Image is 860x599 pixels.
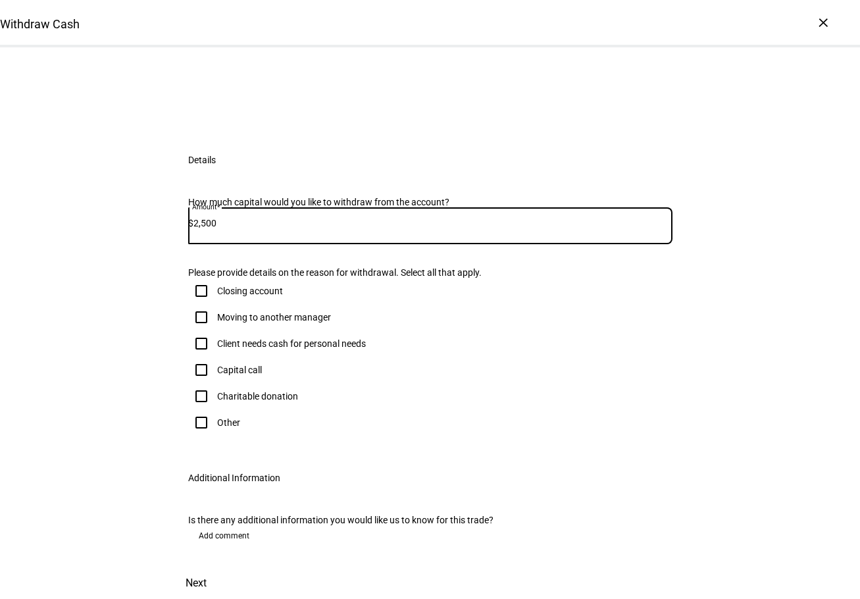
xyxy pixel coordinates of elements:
div: Is there any additional information you would like us to know for this trade? [188,515,672,525]
div: Charitable donation [217,391,298,402]
button: Add comment [188,525,260,546]
div: × [813,12,834,33]
mat-label: Amount* [192,203,220,211]
div: Additional Information [188,473,280,483]
div: Closing account [217,286,283,296]
span: Next [186,567,207,599]
div: Details [188,155,216,165]
div: Please provide details on the reason for withdrawal. Select all that apply. [188,267,672,278]
div: Client needs cash for personal needs [217,338,366,349]
span: Add comment [199,525,249,546]
div: Capital call [217,365,262,375]
div: Moving to another manager [217,312,331,323]
button: Next [167,567,225,599]
span: $ [188,218,193,228]
div: How much capital would you like to withdraw from the account? [188,197,672,207]
div: Other [217,417,240,428]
